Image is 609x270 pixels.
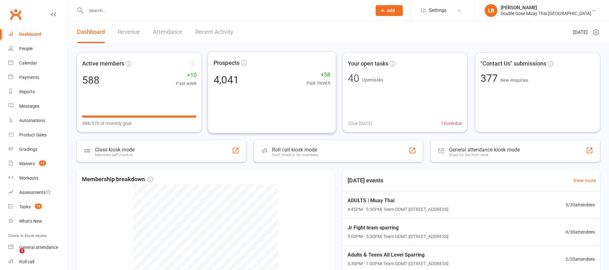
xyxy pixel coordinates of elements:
a: Messages [8,99,67,113]
span: 15 [35,204,42,209]
a: Gradings [8,142,67,157]
a: Waivers 12 [8,157,67,171]
span: 3 [20,248,25,253]
a: Product Sales [8,128,67,142]
a: Clubworx [8,6,24,22]
a: What's New [8,214,67,228]
div: Great for the front desk [449,153,520,157]
span: 2 / 20 attendees [566,256,595,263]
div: 4,041 [214,74,239,85]
div: Staff check-in for members [272,153,318,157]
span: 2 Due [DATE] [348,120,372,127]
a: Tasks 15 [8,200,67,214]
span: Active members [82,59,124,68]
div: Product Sales [19,132,47,137]
div: Tasks [19,204,31,209]
a: Revenue [118,21,140,43]
span: 5:30PM - 7:00PM | Team DDMT | [STREET_ADDRESS] [347,260,449,267]
a: Assessments [8,185,67,200]
a: View more [573,177,596,184]
span: Adults & Teens All Level Sparring [347,251,449,259]
span: Prospects [214,58,240,68]
span: +10 [176,71,196,80]
div: Automations [19,118,45,123]
span: 5 / 30 attendees [566,201,595,208]
span: 13 overdue [441,120,462,127]
div: Reports [19,89,35,94]
a: Attendance [153,21,183,43]
div: General attendance kiosk mode [449,147,520,153]
span: Past month [307,80,331,87]
iframe: Intercom live chat [6,248,22,264]
div: Members self check-in [95,153,135,157]
a: Roll call [8,255,67,269]
div: Calendar [19,60,37,66]
div: 40 [348,73,359,83]
h3: [DATE] events [342,175,388,186]
span: Membership breakdown [82,175,153,184]
div: People [19,46,33,51]
span: 377 [480,72,500,84]
div: General attendance [19,245,58,250]
span: Jr Fight team sparring [347,224,449,232]
span: 0 / 30 attendees [566,228,595,235]
button: Add [376,5,403,16]
a: Payments [8,70,67,85]
input: Search... [84,6,367,15]
span: Settings [429,3,447,18]
div: Double Dose Muay Thai [GEOGRAPHIC_DATA] [501,11,591,16]
span: Open tasks [362,77,383,82]
a: General attendance kiosk mode [8,240,67,255]
span: Add [387,8,395,13]
div: Assessments [19,190,51,195]
span: New enquiries [500,78,528,83]
span: "Contact Us" submissions [480,59,546,68]
div: 588 [82,75,99,85]
span: 4:45PM - 5:30PM | Team DDMT | [STREET_ADDRESS] [347,206,449,213]
div: LB [485,4,497,17]
span: [DATE] [573,28,588,36]
span: Your open tasks [348,59,388,68]
div: Workouts [19,175,38,181]
a: Calendar [8,56,67,70]
div: Dashboard [19,32,41,37]
div: Waivers [19,161,35,166]
a: Workouts [8,171,67,185]
div: [PERSON_NAME] [501,5,591,11]
a: Dashboard [8,27,67,42]
a: Dashboard [77,21,105,43]
a: Automations [8,113,67,128]
a: Recent Activity [195,21,233,43]
div: Gradings [19,147,37,152]
span: +58 [307,70,331,80]
div: Roll call [19,259,34,264]
div: Roll call kiosk mode [272,147,318,153]
span: 588/570 of monthly goal [82,120,131,127]
div: Class kiosk mode [95,147,135,153]
span: 12 [39,160,46,166]
div: Messages [19,104,39,109]
a: People [8,42,67,56]
div: Payments [19,75,39,80]
div: What's New [19,219,42,224]
span: Past week [176,80,196,87]
span: ADULTS | Muay Thai [347,197,449,205]
a: Reports [8,85,67,99]
span: 5:00PM - 5:30PM | Team DDMT | [STREET_ADDRESS] [347,233,449,240]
